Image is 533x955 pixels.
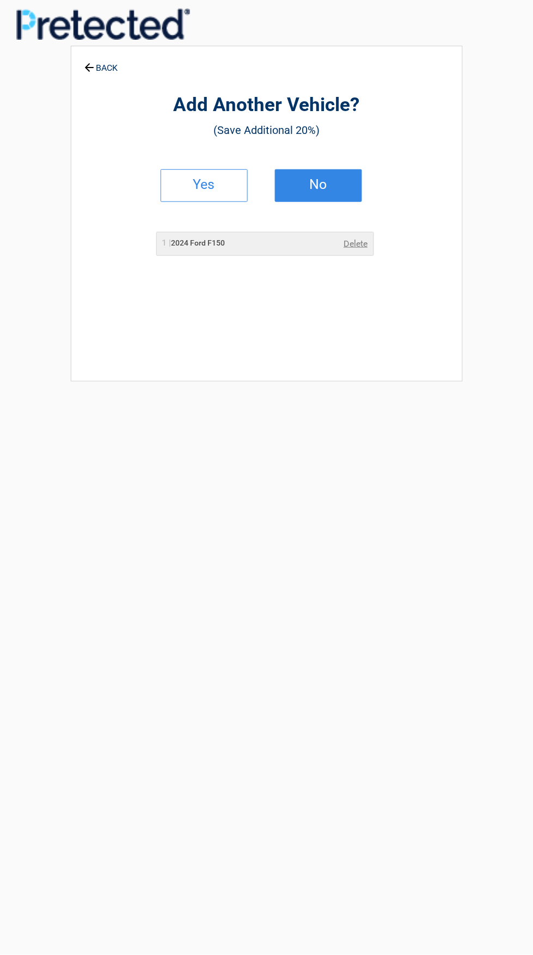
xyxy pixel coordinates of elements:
[162,237,171,248] span: 1 |
[344,237,368,250] a: Delete
[162,237,225,249] h2: 2024 Ford F150
[77,93,457,118] h2: Add Another Vehicle?
[77,121,457,139] h3: (Save Additional 20%)
[286,181,351,188] h2: No
[16,8,190,40] img: Main Logo
[172,181,236,188] h2: Yes
[82,53,120,72] a: BACK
